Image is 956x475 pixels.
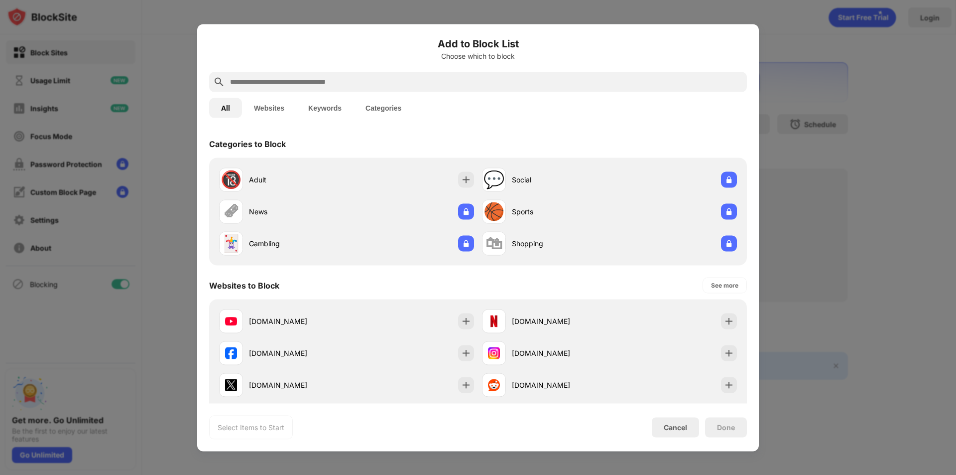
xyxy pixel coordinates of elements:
img: favicons [225,379,237,391]
div: Adult [249,174,347,185]
div: Websites to Block [209,280,279,290]
div: Shopping [512,238,609,249]
div: 🗞 [223,201,239,222]
div: Sports [512,206,609,217]
div: [DOMAIN_NAME] [512,348,609,358]
img: favicons [488,379,500,391]
img: favicons [225,347,237,359]
img: favicons [225,315,237,327]
div: [DOMAIN_NAME] [512,316,609,326]
div: Social [512,174,609,185]
h6: Add to Block List [209,36,747,51]
div: [DOMAIN_NAME] [249,380,347,390]
div: [DOMAIN_NAME] [512,380,609,390]
div: Categories to Block [209,139,286,149]
div: Cancel [664,423,687,432]
img: favicons [488,315,500,327]
div: Select Items to Start [218,422,284,432]
img: favicons [488,347,500,359]
button: Categories [354,98,413,118]
div: 🔞 [221,169,241,190]
div: 🏀 [483,201,504,222]
img: search.svg [213,76,225,88]
div: 🛍 [485,233,502,254]
div: Done [717,423,735,431]
button: All [209,98,242,118]
div: Choose which to block [209,52,747,60]
div: 💬 [483,169,504,190]
div: See more [711,280,738,290]
div: Gambling [249,238,347,249]
div: [DOMAIN_NAME] [249,316,347,326]
button: Websites [242,98,296,118]
div: 🃏 [221,233,241,254]
div: [DOMAIN_NAME] [249,348,347,358]
div: News [249,206,347,217]
button: Keywords [296,98,354,118]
